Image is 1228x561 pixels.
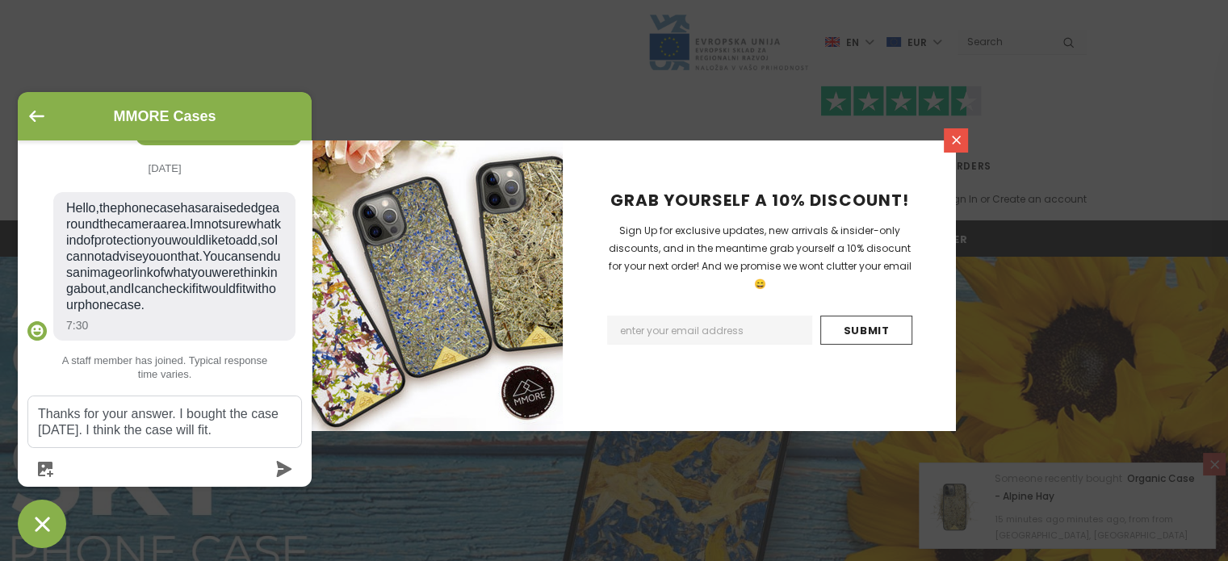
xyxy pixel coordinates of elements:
[610,189,909,211] span: GRAB YOURSELF A 10% DISCOUNT!
[13,92,316,548] inbox-online-store-chat: Shopify online store chat
[607,316,812,345] input: Email Address
[820,316,912,345] input: Submit
[944,128,968,153] a: Close
[609,224,912,291] span: Sign Up for exclusive updates, new arrivals & insider-only discounts, and in the meantime grab yo...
